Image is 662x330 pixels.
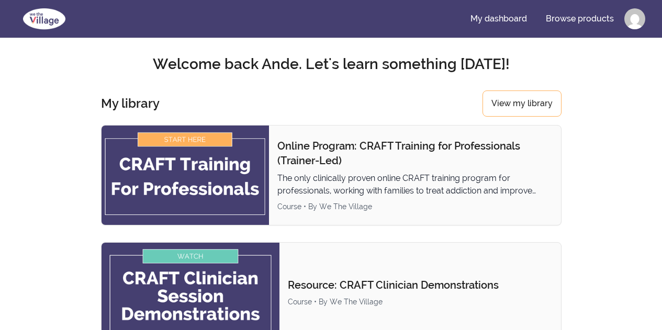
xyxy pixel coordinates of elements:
[277,172,553,197] p: The only clinically proven online CRAFT training program for professionals, working with families...
[17,55,645,74] h2: Welcome back Ande. Let's learn something [DATE]!
[102,126,269,225] img: Product image for Online Program: CRAFT Training for Professionals (Trainer-Led)
[277,139,553,168] p: Online Program: CRAFT Training for Professionals (Trainer-Led)
[462,6,645,31] nav: Main
[277,201,553,212] div: Course • By We The Village
[483,90,562,117] a: View my library
[101,95,160,112] h3: My library
[537,6,622,31] a: Browse products
[462,6,535,31] a: My dashboard
[624,8,645,29] img: Profile image for Ande Clayton
[288,278,552,292] p: Resource: CRAFT Clinician Demonstrations
[17,6,72,31] img: We The Village logo
[101,125,562,225] a: Product image for Online Program: CRAFT Training for Professionals (Trainer-Led)Online Program: C...
[288,297,552,307] div: Course • By We The Village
